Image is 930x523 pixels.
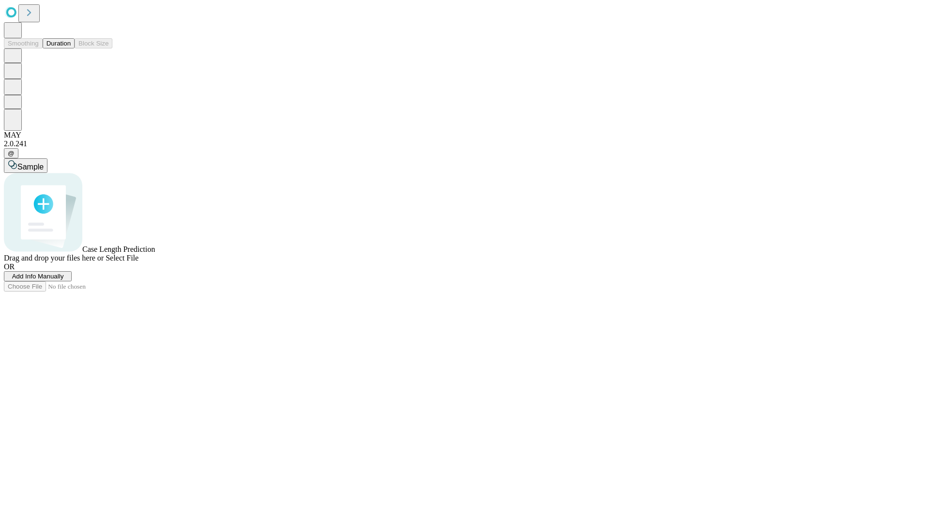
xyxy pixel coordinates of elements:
[4,148,18,158] button: @
[4,271,72,281] button: Add Info Manually
[4,38,43,48] button: Smoothing
[17,163,44,171] span: Sample
[4,131,926,139] div: MAY
[12,273,64,280] span: Add Info Manually
[4,262,15,271] span: OR
[8,150,15,157] span: @
[106,254,139,262] span: Select File
[4,254,104,262] span: Drag and drop your files here or
[43,38,75,48] button: Duration
[4,158,47,173] button: Sample
[4,139,926,148] div: 2.0.241
[82,245,155,253] span: Case Length Prediction
[75,38,112,48] button: Block Size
